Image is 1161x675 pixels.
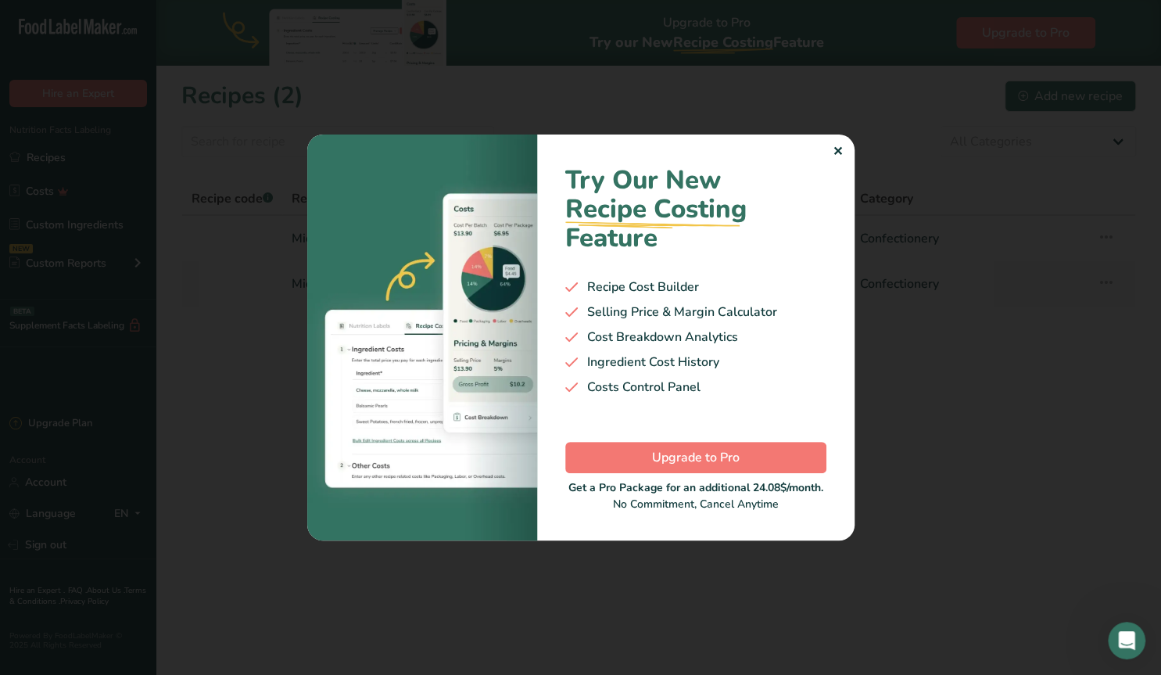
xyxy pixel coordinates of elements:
[565,303,826,321] div: Selling Price & Margin Calculator
[565,442,826,473] button: Upgrade to Pro
[565,353,826,372] div: Ingredient Cost History
[307,135,537,540] img: costing-image-1.bb94421.webp
[565,278,826,296] div: Recipe Cost Builder
[652,448,740,467] span: Upgrade to Pro
[565,479,826,512] div: No Commitment, Cancel Anytime
[1108,622,1145,659] iframe: Intercom live chat
[565,166,826,253] h1: Try Our New Feature
[565,192,747,227] span: Recipe Costing
[565,479,826,496] div: Get a Pro Package for an additional 24.08$/month.
[565,328,826,346] div: Cost Breakdown Analytics
[833,142,843,161] div: ✕
[565,378,826,397] div: Costs Control Panel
